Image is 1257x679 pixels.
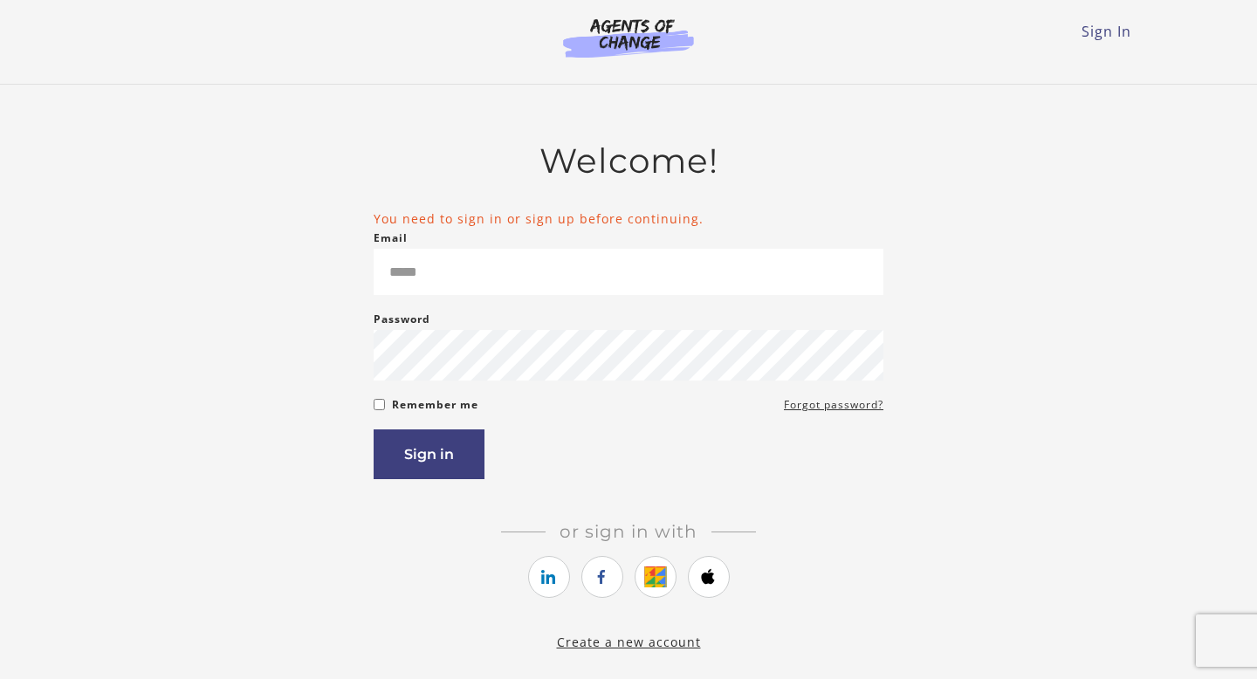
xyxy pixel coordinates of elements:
[784,394,883,415] a: Forgot password?
[557,634,701,650] a: Create a new account
[545,17,712,58] img: Agents of Change Logo
[546,521,711,542] span: Or sign in with
[374,309,430,330] label: Password
[581,556,623,598] a: https://courses.thinkific.com/users/auth/facebook?ss%5Breferral%5D=&ss%5Buser_return_to%5D=%2Fenr...
[635,556,677,598] a: https://courses.thinkific.com/users/auth/google?ss%5Breferral%5D=&ss%5Buser_return_to%5D=%2Fenrol...
[374,228,408,249] label: Email
[392,394,478,415] label: Remember me
[374,209,883,228] li: You need to sign in or sign up before continuing.
[1082,22,1131,41] a: Sign In
[528,556,570,598] a: https://courses.thinkific.com/users/auth/linkedin?ss%5Breferral%5D=&ss%5Buser_return_to%5D=%2Fenr...
[374,429,484,479] button: Sign in
[374,141,883,182] h2: Welcome!
[688,556,730,598] a: https://courses.thinkific.com/users/auth/apple?ss%5Breferral%5D=&ss%5Buser_return_to%5D=%2Fenroll...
